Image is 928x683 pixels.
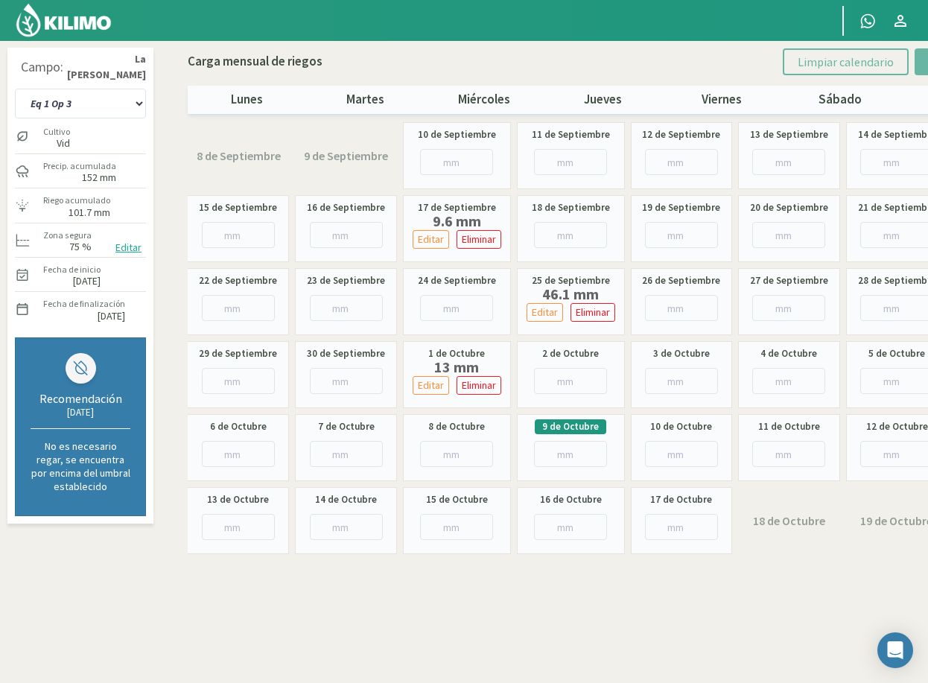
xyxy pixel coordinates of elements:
label: 7 de Octubre [318,419,375,434]
input: mm [202,441,275,467]
input: mm [202,295,275,321]
label: 6 de Octubre [210,419,267,434]
p: martes [306,90,425,109]
input: mm [752,222,825,248]
p: Editar [418,231,444,248]
p: Editar [532,304,558,321]
label: 20 de Septiembre [750,200,828,215]
label: 101.7 mm [69,208,110,217]
label: 1 de Octubre [428,346,485,361]
button: Editar [413,230,449,249]
label: Riego acumulado [43,194,110,207]
label: Vid [43,139,70,148]
span: Limpiar calendario [798,54,894,69]
label: 19 de Septiembre [642,200,720,215]
input: mm [310,514,383,540]
button: Eliminar [457,230,501,249]
p: jueves [544,90,662,109]
input: mm [752,295,825,321]
p: sábado [781,90,899,109]
input: mm [420,441,493,467]
input: mm [752,368,825,394]
input: mm [534,222,607,248]
label: 17 de Septiembre [418,200,496,215]
label: 18 de Octubre [753,512,825,530]
label: 16 de Octubre [540,492,602,507]
input: mm [645,149,718,175]
p: Editar [418,377,444,394]
label: 29 de Septiembre [199,346,277,361]
input: mm [310,222,383,248]
label: 27 de Septiembre [750,273,828,288]
input: mm [420,149,493,175]
label: 46.1 mm [523,288,619,300]
input: mm [420,295,493,321]
label: Fecha de inicio [43,263,101,276]
button: Editar [413,376,449,395]
p: Eliminar [462,231,496,248]
input: mm [202,514,275,540]
input: mm [645,514,718,540]
input: mm [645,368,718,394]
img: Kilimo [15,2,112,38]
label: 11 de Octubre [758,419,820,434]
label: [DATE] [73,276,101,286]
label: 152 mm [82,173,116,182]
input: mm [752,149,825,175]
label: 26 de Septiembre [642,273,720,288]
input: mm [534,149,607,175]
input: mm [202,368,275,394]
label: 9 de Octubre [542,419,599,434]
label: 12 de Octubre [866,419,928,434]
label: 13 de Octubre [207,492,269,507]
label: 10 de Octubre [650,419,712,434]
strong: La [PERSON_NAME] [63,51,146,83]
input: mm [534,514,607,540]
div: Open Intercom Messenger [877,632,913,668]
button: Eliminar [571,303,615,322]
label: 23 de Septiembre [307,273,385,288]
div: Campo: [21,60,63,74]
input: mm [310,368,383,394]
label: 75 % [69,242,92,252]
label: 8 de Septiembre [197,147,281,165]
input: mm [534,368,607,394]
label: 24 de Septiembre [418,273,496,288]
label: 15 de Octubre [426,492,488,507]
input: mm [752,441,825,467]
button: Eliminar [457,376,501,395]
p: No es necesario regar, se encuentra por encima del umbral establecido [31,439,130,493]
p: Eliminar [576,304,610,321]
label: 4 de Octubre [760,346,817,361]
label: 22 de Septiembre [199,273,277,288]
div: Recomendación [31,391,130,406]
label: 5 de Octubre [868,346,925,361]
input: mm [310,441,383,467]
label: 12 de Septiembre [642,127,720,142]
label: 9 de Septiembre [304,147,388,165]
input: mm [420,514,493,540]
input: mm [534,441,607,467]
input: mm [645,295,718,321]
button: Editar [527,303,563,322]
label: Fecha de finalización [43,297,125,311]
button: Limpiar calendario [783,48,909,75]
label: 9.6 mm [409,215,505,227]
label: 8 de Octubre [428,419,485,434]
input: mm [310,295,383,321]
label: Precip. acumulada [43,159,116,173]
label: 14 de Octubre [315,492,377,507]
label: 16 de Septiembre [307,200,385,215]
label: 18 de Septiembre [532,200,610,215]
div: [DATE] [31,406,130,419]
p: miércoles [425,90,544,109]
label: 11 de Septiembre [532,127,610,142]
p: viernes [662,90,781,109]
label: 30 de Septiembre [307,346,385,361]
label: 25 de Septiembre [532,273,610,288]
input: mm [202,222,275,248]
p: lunes [188,90,306,109]
label: Zona segura [43,229,92,242]
label: [DATE] [98,311,125,321]
label: 13 de Septiembre [750,127,828,142]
